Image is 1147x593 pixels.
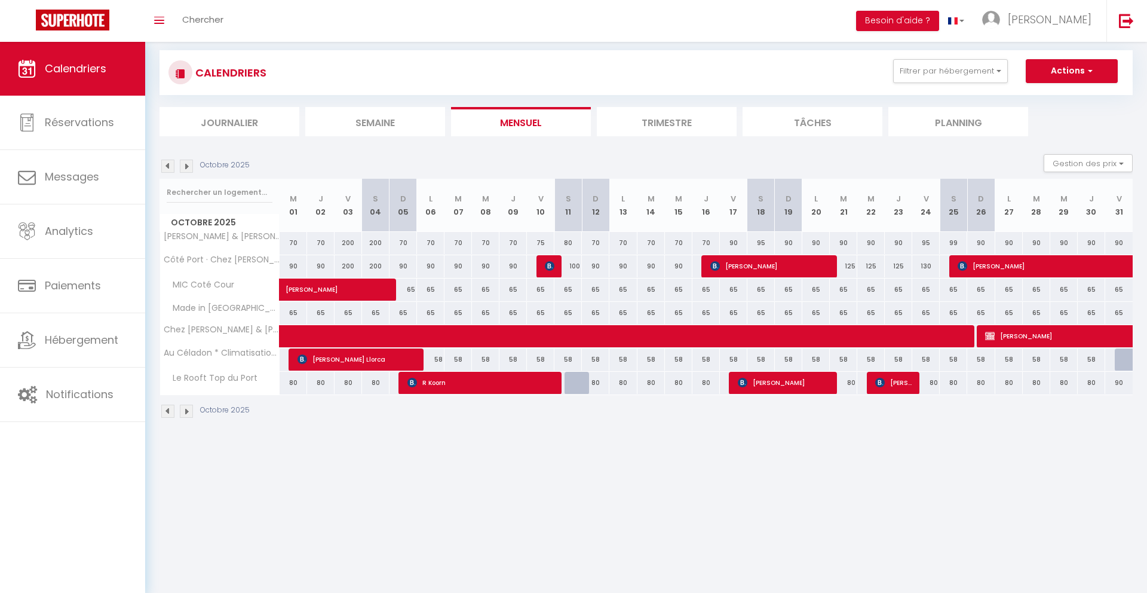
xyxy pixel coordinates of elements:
[609,279,637,301] div: 65
[885,179,912,232] th: 23
[665,255,692,277] div: 90
[1026,59,1118,83] button: Actions
[692,279,720,301] div: 65
[912,232,940,254] div: 95
[1105,372,1133,394] div: 90
[940,349,967,371] div: 58
[967,349,995,371] div: 58
[390,232,417,254] div: 70
[720,279,747,301] div: 65
[1050,279,1078,301] div: 65
[200,405,250,416] p: Octobre 2025
[472,179,499,232] th: 08
[758,193,763,204] abbr: S
[362,232,390,254] div: 200
[566,193,571,204] abbr: S
[192,59,266,86] h3: CALENDRIERS
[45,115,114,130] span: Réservations
[527,302,554,324] div: 65
[857,179,885,232] th: 22
[912,302,940,324] div: 65
[802,302,830,324] div: 65
[307,302,335,324] div: 65
[582,255,609,277] div: 90
[710,255,829,277] span: [PERSON_NAME]
[511,193,516,204] abbr: J
[967,302,995,324] div: 65
[609,302,637,324] div: 65
[885,349,912,371] div: 58
[499,279,527,301] div: 65
[307,255,335,277] div: 90
[875,371,912,394] span: [PERSON_NAME]
[280,179,307,232] th: 01
[967,232,995,254] div: 90
[345,193,351,204] abbr: V
[36,10,109,30] img: Super Booking
[499,255,527,277] div: 90
[885,302,912,324] div: 65
[995,279,1023,301] div: 65
[665,279,692,301] div: 65
[597,107,737,136] li: Trimestre
[1023,179,1050,232] th: 28
[665,179,692,232] th: 15
[1023,349,1050,371] div: 58
[912,372,940,394] div: 80
[162,302,281,315] span: Made in [GEOGRAPHIC_DATA]
[280,279,307,301] a: [PERSON_NAME]
[417,232,444,254] div: 70
[417,279,444,301] div: 65
[720,349,747,371] div: 58
[335,302,362,324] div: 65
[582,232,609,254] div: 70
[743,107,882,136] li: Tâches
[637,179,665,232] th: 14
[609,179,637,232] th: 13
[45,278,101,293] span: Paiements
[747,232,775,254] div: 95
[775,349,802,371] div: 58
[362,179,390,232] th: 04
[967,179,995,232] th: 26
[162,255,281,264] span: Côté Port · Chez [PERSON_NAME] & [PERSON_NAME] Port
[747,349,775,371] div: 58
[888,107,1028,136] li: Planning
[665,232,692,254] div: 70
[527,349,554,371] div: 58
[775,302,802,324] div: 65
[335,372,362,394] div: 80
[995,302,1023,324] div: 65
[885,279,912,301] div: 65
[830,232,857,254] div: 90
[747,279,775,301] div: 65
[982,11,1000,29] img: ...
[896,193,901,204] abbr: J
[160,107,299,136] li: Journalier
[280,372,307,394] div: 80
[912,255,940,277] div: 130
[692,232,720,254] div: 70
[648,193,655,204] abbr: M
[912,179,940,232] th: 24
[593,193,599,204] abbr: D
[995,372,1023,394] div: 80
[857,279,885,301] div: 65
[802,279,830,301] div: 65
[200,160,250,171] p: Octobre 2025
[775,179,802,232] th: 19
[802,232,830,254] div: 90
[665,302,692,324] div: 65
[407,371,554,394] span: R Koorn
[637,372,665,394] div: 80
[814,193,818,204] abbr: L
[160,214,279,231] span: Octobre 2025
[444,349,472,371] div: 58
[10,5,45,41] button: Ouvrir le widget de chat LiveChat
[307,179,335,232] th: 02
[867,193,875,204] abbr: M
[390,302,417,324] div: 65
[162,372,260,385] span: Le Rooft Top du Port
[482,193,489,204] abbr: M
[609,255,637,277] div: 90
